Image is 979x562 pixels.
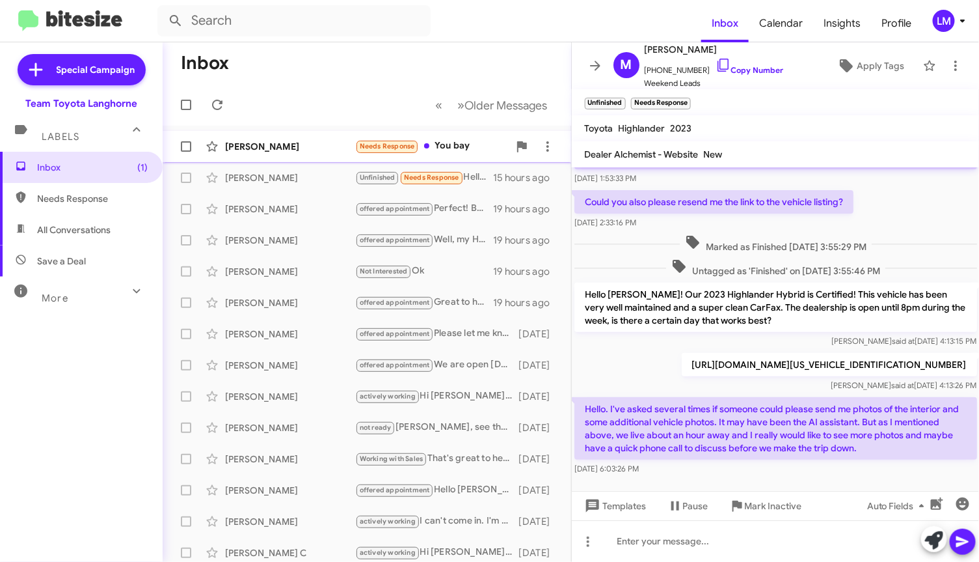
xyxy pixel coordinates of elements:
[585,148,699,160] span: Dealer Alchemist - Website
[360,267,408,275] span: Not Interested
[519,453,561,466] div: [DATE]
[857,54,904,77] span: Apply Tags
[360,423,392,432] span: not ready
[360,486,430,494] span: offered appointment
[360,204,430,213] span: offered appointment
[428,92,451,119] button: Previous
[360,236,430,244] span: offered appointment
[360,392,416,400] span: actively working
[450,92,556,119] button: Next
[493,296,561,309] div: 19 hours ago
[360,548,416,557] span: actively working
[355,170,493,185] div: Hello. I've asked several times if someone could please send me photos of the interior and some a...
[225,515,355,528] div: [PERSON_NAME]
[891,380,914,390] span: said at
[18,54,146,85] a: Special Campaign
[42,292,68,304] span: More
[225,359,355,372] div: [PERSON_NAME]
[574,283,977,332] p: Hello [PERSON_NAME]! Our 2023 Highlander Hybrid is Certified! This vehicle has been very well mai...
[360,142,415,150] span: Needs Response
[619,122,665,134] span: Highlander
[360,517,416,526] span: actively working
[824,54,917,77] button: Apply Tags
[645,42,784,57] span: [PERSON_NAME]
[355,483,519,498] div: Hello [PERSON_NAME] it's Team Toyota of Langhorne. How did your visit at [GEOGRAPHIC_DATA]?
[681,353,976,376] p: [URL][DOMAIN_NAME][US_VEHICLE_IDENTIFICATION_NUMBER]
[519,359,561,372] div: [DATE]
[582,494,647,518] span: Templates
[831,336,976,346] span: [PERSON_NAME] [DATE] 4:13:15 PM
[519,546,561,559] div: [DATE]
[871,5,922,42] a: Profile
[225,265,355,278] div: [PERSON_NAME]
[813,5,871,42] a: Insights
[679,234,871,253] span: Marked as Finished [DATE] 3:55:29 PM
[355,139,509,154] div: You bay
[37,223,111,236] span: All Conversations
[572,494,657,518] button: Templates
[719,494,812,518] button: Mark Inactive
[574,190,853,214] p: Could you also please resend me the link to the vehicle listing?
[716,65,784,75] a: Copy Number
[519,390,561,403] div: [DATE]
[404,173,459,182] span: Needs Response
[657,494,719,518] button: Pause
[225,453,355,466] div: [PERSON_NAME]
[225,421,355,434] div: [PERSON_NAME]
[429,92,556,119] nav: Page navigation example
[157,5,431,36] input: Search
[621,55,632,76] span: M
[181,53,229,74] h1: Inbox
[360,330,430,338] span: offered appointment
[360,455,423,463] span: Working with Sales
[355,389,519,404] div: Hi [PERSON_NAME] im from [GEOGRAPHIC_DATA] so it would be hard for me to come down in person, I w...
[355,201,493,216] div: Perfect! Both days we are open from 9am to 8pm, is there a certain day/time that works best?
[519,421,561,434] div: [DATE]
[225,390,355,403] div: [PERSON_NAME]
[585,122,613,134] span: Toyota
[892,336,915,346] span: said at
[57,63,135,76] span: Special Campaign
[645,57,784,77] span: [PHONE_NUMBER]
[574,218,636,227] span: [DATE] 2:33:16 PM
[933,10,955,32] div: LM
[225,171,355,184] div: [PERSON_NAME]
[355,264,493,279] div: Ok
[225,203,355,216] div: [PERSON_NAME]
[355,451,519,466] div: That's great to hear!!
[360,173,396,182] span: Unfinished
[355,232,493,247] div: Well, my Highlander is currently in for service at Team Toyota Langhorne.
[42,131,79,143] span: Labels
[137,161,148,174] span: (1)
[645,77,784,90] span: Weekend Leads
[519,484,561,497] div: [DATE]
[704,148,723,160] span: New
[831,380,976,390] span: [PERSON_NAME] [DATE] 4:13:26 PM
[355,326,519,341] div: Please let me know what you think!
[25,97,137,110] div: Team Toyota Langhorne
[922,10,965,32] button: LM
[225,296,355,309] div: [PERSON_NAME]
[436,97,443,113] span: «
[665,259,885,277] span: Untagged as 'Finished' on [DATE] 3:55:46 PM
[458,97,465,113] span: »
[465,98,548,113] span: Older Messages
[360,361,430,369] span: offered appointment
[225,546,355,559] div: [PERSON_NAME] C
[493,234,561,247] div: 19 hours ago
[585,98,626,109] small: Unfinished
[683,494,708,518] span: Pause
[37,192,148,205] span: Needs Response
[749,5,813,42] a: Calendar
[671,122,692,134] span: 2023
[519,515,561,528] div: [DATE]
[493,265,561,278] div: 19 hours ago
[355,420,519,435] div: [PERSON_NAME], see the text on what I'm looking for. Let me know if you could find this.
[225,234,355,247] div: [PERSON_NAME]
[493,171,561,184] div: 15 hours ago
[701,5,749,42] a: Inbox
